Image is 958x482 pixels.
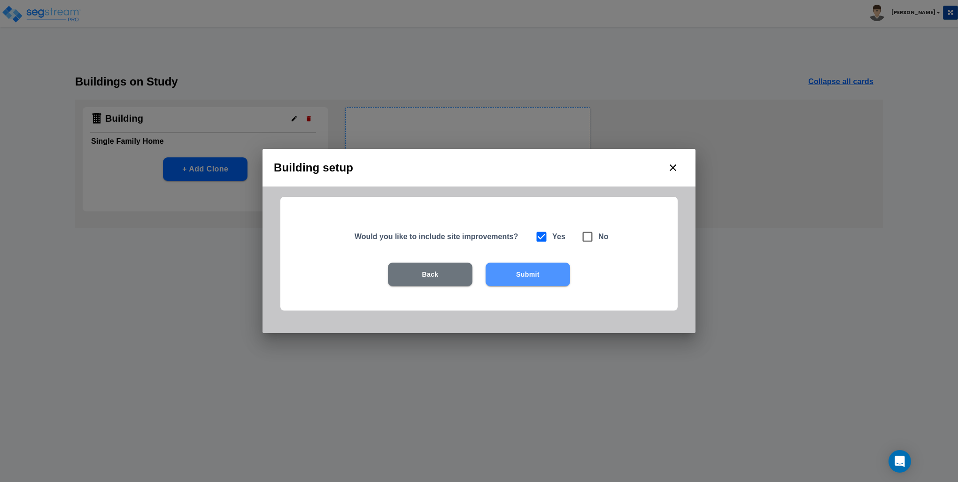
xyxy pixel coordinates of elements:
[388,263,472,286] button: Back
[662,156,684,179] button: close
[888,450,911,473] div: Open Intercom Messenger
[355,232,523,241] h5: Would you like to include site improvements?
[486,263,570,286] button: Submit
[552,230,565,243] h6: Yes
[598,230,609,243] h6: No
[263,149,695,187] h2: Building setup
